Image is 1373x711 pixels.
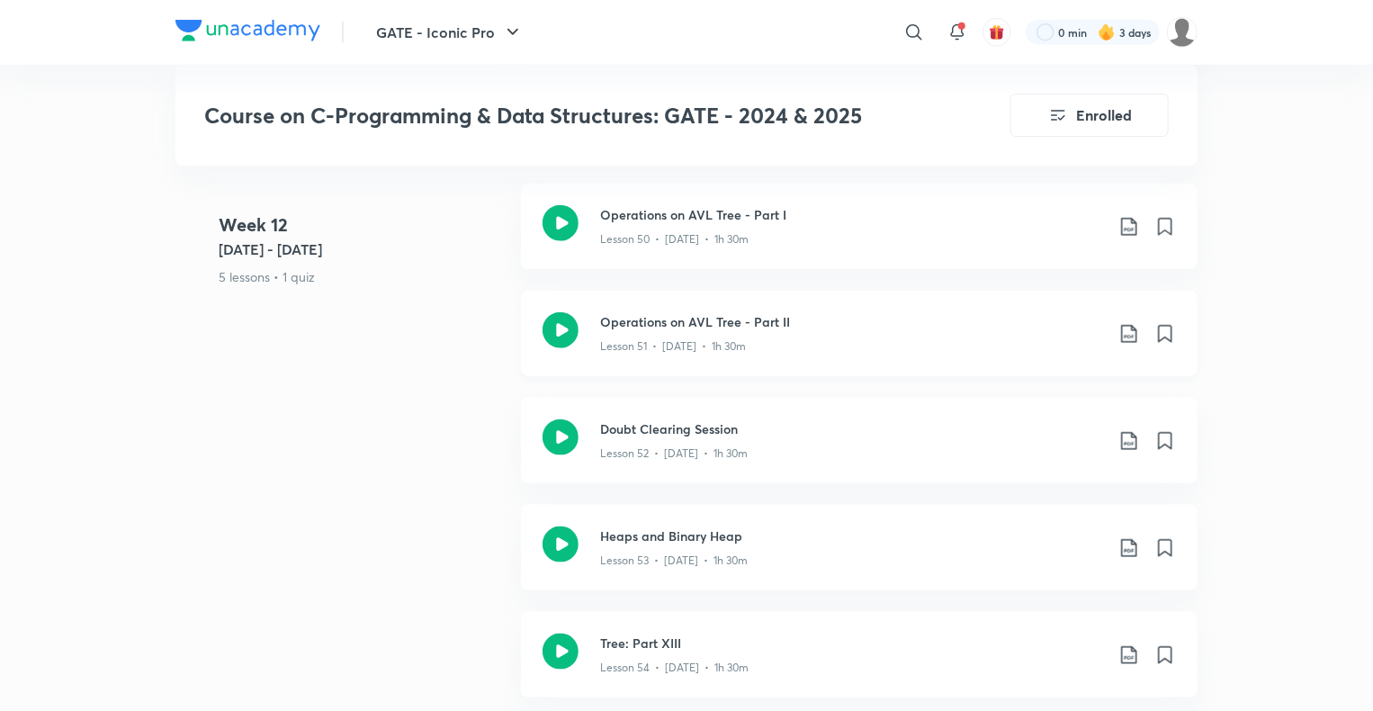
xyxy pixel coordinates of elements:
[175,20,320,41] img: Company Logo
[521,184,1198,291] a: Operations on AVL Tree - Part ILesson 50 • [DATE] • 1h 30m
[600,338,746,355] p: Lesson 51 • [DATE] • 1h 30m
[521,291,1198,398] a: Operations on AVL Tree - Part IILesson 51 • [DATE] • 1h 30m
[365,14,534,50] button: GATE - Iconic Pro
[600,419,1104,438] h3: Doubt Clearing Session
[983,18,1011,47] button: avatar
[521,505,1198,612] a: Heaps and Binary HeapLesson 53 • [DATE] • 1h 30m
[219,211,507,238] h4: Week 12
[175,20,320,46] a: Company Logo
[600,526,1104,545] h3: Heaps and Binary Heap
[521,398,1198,505] a: Doubt Clearing SessionLesson 52 • [DATE] • 1h 30m
[1010,94,1169,137] button: Enrolled
[1098,23,1116,41] img: streak
[600,445,748,462] p: Lesson 52 • [DATE] • 1h 30m
[600,553,748,569] p: Lesson 53 • [DATE] • 1h 30m
[600,231,749,247] p: Lesson 50 • [DATE] • 1h 30m
[219,267,507,286] p: 5 lessons • 1 quiz
[1167,17,1198,48] img: Deepika S S
[219,238,507,260] h5: [DATE] - [DATE]
[989,24,1005,40] img: avatar
[600,660,749,676] p: Lesson 54 • [DATE] • 1h 30m
[600,634,1104,652] h3: Tree: Part XIII
[600,205,1104,224] h3: Operations on AVL Tree - Part I
[600,312,1104,331] h3: Operations on AVL Tree - Part II
[204,103,909,129] h3: Course on C-Programming & Data Structures: GATE - 2024 & 2025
